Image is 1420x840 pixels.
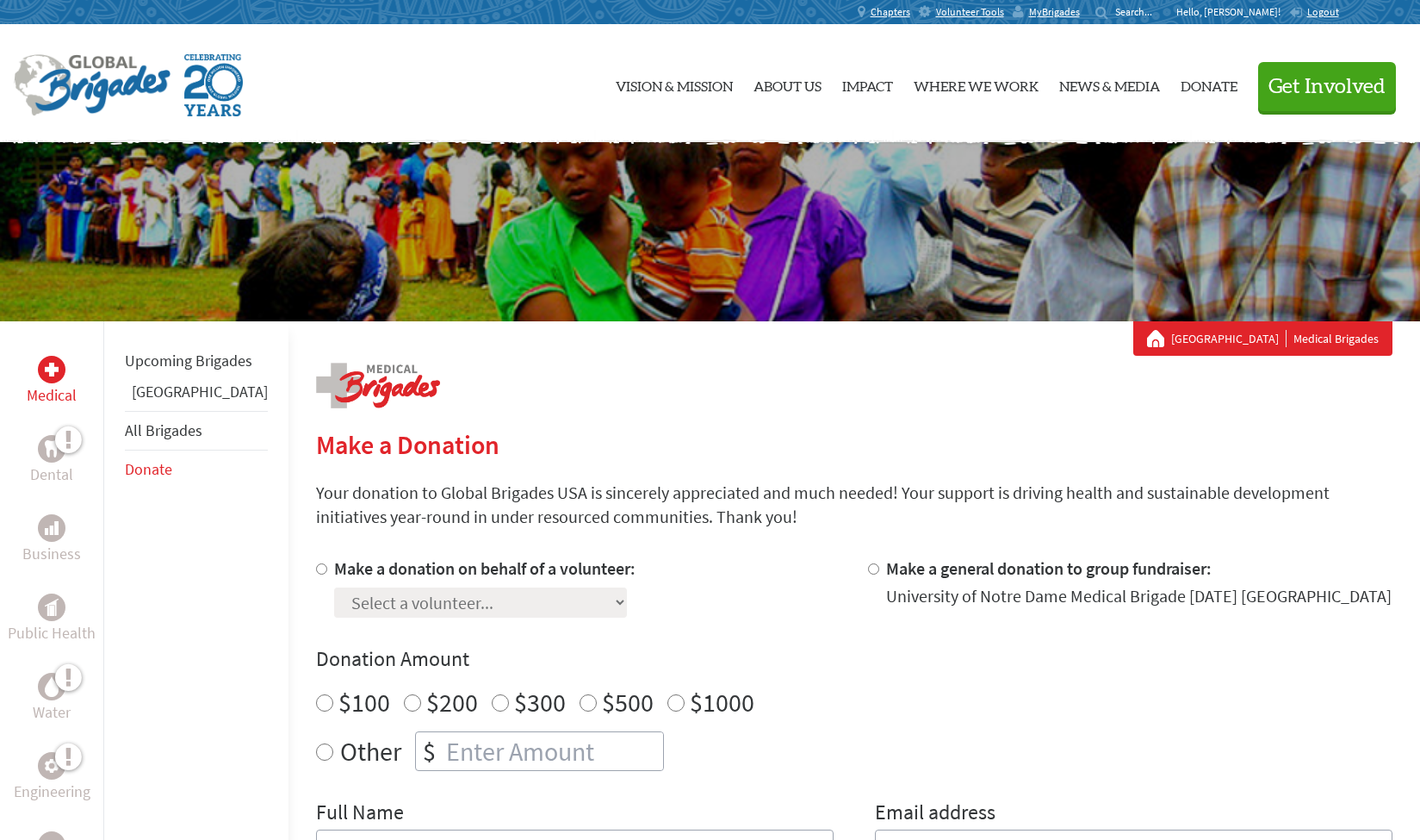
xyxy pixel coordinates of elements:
label: $200 [426,686,478,719]
a: Donate [1181,39,1237,128]
a: BusinessBusiness [22,514,81,566]
label: $500 [602,686,654,719]
p: Water [33,700,71,725]
a: WaterWater [33,673,71,725]
li: Upcoming Brigades [125,342,268,380]
img: Public Health [45,599,59,616]
button: Get Involved [1258,62,1396,111]
p: Hello, [PERSON_NAME]! [1176,5,1289,19]
label: Other [340,731,401,771]
label: $300 [514,686,566,719]
h2: Make a Donation [316,429,1392,460]
a: Logout [1289,5,1339,19]
label: Email address [875,799,995,830]
span: Get Involved [1268,77,1386,97]
p: Public Health [8,621,96,645]
li: Donate [125,451,268,488]
p: Medical [27,383,77,408]
div: Public Health [38,594,65,621]
a: MedicalMedical [27,356,77,408]
a: Vision & Mission [616,39,733,128]
label: $1000 [690,686,754,719]
a: About Us [753,39,822,128]
li: All Brigades [125,411,268,451]
a: DentalDental [30,435,73,487]
input: Enter Amount [443,732,663,770]
span: Chapters [871,5,910,19]
label: Make a donation on behalf of a volunteer: [334,557,636,579]
span: Logout [1307,5,1339,18]
img: Engineering [45,759,59,773]
p: Business [22,542,81,566]
p: Engineering [14,780,90,804]
img: Dental [45,440,59,457]
img: Global Brigades Logo [14,54,171,116]
a: Impact [842,39,893,128]
img: logo-medical.png [316,363,440,408]
a: [GEOGRAPHIC_DATA] [1171,330,1287,347]
div: Business [38,514,65,542]
a: Donate [125,459,172,479]
label: Make a general donation to group fundraiser: [886,557,1212,579]
a: Where We Work [914,39,1039,128]
a: All Brigades [125,420,202,440]
span: Volunteer Tools [936,5,1004,19]
div: $ [416,732,443,770]
img: Global Brigades Celebrating 20 Years [184,54,243,116]
p: Your donation to Global Brigades USA is sincerely appreciated and much needed! Your support is dr... [316,481,1392,529]
label: Full Name [316,799,404,830]
a: [GEOGRAPHIC_DATA] [132,382,268,401]
li: Panama [125,380,268,411]
a: EngineeringEngineering [14,752,90,804]
a: Public HealthPublic Health [8,594,96,645]
label: $100 [338,686,390,719]
span: MyBrigades [1029,5,1080,19]
div: Water [38,673,65,700]
p: Dental [30,463,73,487]
h4: Donation Amount [316,645,1392,673]
div: Engineering [38,752,65,780]
div: Medical [38,356,65,383]
img: Medical [45,363,59,376]
img: Business [45,521,59,535]
a: News & Media [1059,39,1160,128]
img: Water [45,676,59,696]
a: Upcoming Brigades [125,351,252,370]
div: Medical Brigades [1147,330,1379,347]
div: University of Notre Dame Medical Brigade [DATE] [GEOGRAPHIC_DATA] [886,584,1392,608]
div: Dental [38,435,65,463]
input: Search... [1115,5,1164,18]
